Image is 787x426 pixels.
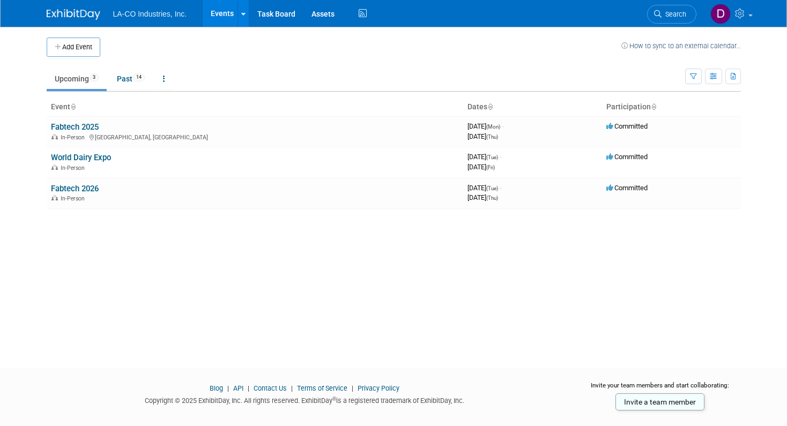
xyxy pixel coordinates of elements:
[245,384,252,392] span: |
[47,98,463,116] th: Event
[233,384,243,392] a: API
[621,42,741,50] a: How to sync to an external calendar...
[109,69,153,89] a: Past14
[51,134,58,139] img: In-Person Event
[579,381,740,397] div: Invite your team members and start collaborating:
[606,153,648,161] span: Committed
[51,122,99,132] a: Fabtech 2025
[47,393,563,406] div: Copyright © 2025 ExhibitDay, Inc. All rights reserved. ExhibitDay is a registered trademark of Ex...
[606,184,648,192] span: Committed
[210,384,223,392] a: Blog
[297,384,347,392] a: Terms of Service
[133,73,145,81] span: 14
[486,165,495,170] span: (Fri)
[500,184,501,192] span: -
[90,73,99,81] span: 3
[615,393,704,410] a: Invite a team member
[486,185,498,191] span: (Tue)
[47,69,107,89] a: Upcoming3
[47,9,100,20] img: ExhibitDay
[70,102,76,111] a: Sort by Event Name
[51,165,58,170] img: In-Person Event
[467,132,498,140] span: [DATE]
[463,98,602,116] th: Dates
[349,384,356,392] span: |
[467,163,495,171] span: [DATE]
[51,153,111,162] a: World Dairy Expo
[61,165,88,171] span: In-Person
[606,122,648,130] span: Committed
[662,10,686,18] span: Search
[254,384,287,392] a: Contact Us
[288,384,295,392] span: |
[467,122,503,130] span: [DATE]
[467,184,501,192] span: [DATE]
[486,124,500,130] span: (Mon)
[225,384,232,392] span: |
[113,10,187,18] span: LA-CO Industries, Inc.
[51,184,99,193] a: Fabtech 2026
[51,195,58,200] img: In-Person Event
[51,132,459,141] div: [GEOGRAPHIC_DATA], [GEOGRAPHIC_DATA]
[602,98,741,116] th: Participation
[710,4,731,24] img: Daniel Lucianek
[332,396,336,402] sup: ®
[467,193,498,201] span: [DATE]
[467,153,501,161] span: [DATE]
[47,38,100,57] button: Add Event
[651,102,656,111] a: Sort by Participation Type
[647,5,696,24] a: Search
[486,154,498,160] span: (Tue)
[486,195,498,201] span: (Thu)
[61,195,88,202] span: In-Person
[61,134,88,141] span: In-Person
[487,102,493,111] a: Sort by Start Date
[502,122,503,130] span: -
[500,153,501,161] span: -
[486,134,498,140] span: (Thu)
[358,384,399,392] a: Privacy Policy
